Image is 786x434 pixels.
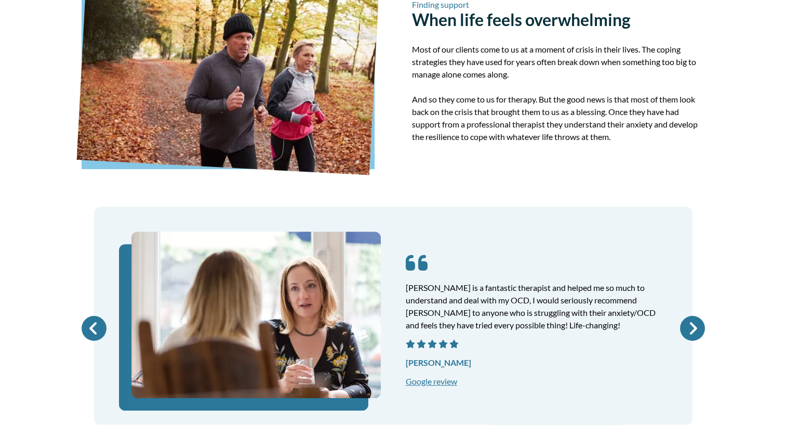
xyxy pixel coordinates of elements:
[131,232,381,398] img: Friends talking
[406,376,457,386] a: Google review
[412,93,705,143] p: And so they come to us for therapy. But the good news is that most of them look back on the crisi...
[412,43,705,81] p: Most of our clients come to us at a moment of crisis in their lives. The coping strategies they h...
[406,275,668,331] p: [PERSON_NAME] is a fantastic therapist and helped me so much to understand and deal with my OCD, ...
[406,350,668,369] p: [PERSON_NAME]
